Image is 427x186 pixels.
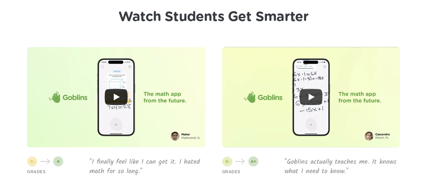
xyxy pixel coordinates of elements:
p: GRADES [222,169,241,175]
p: GRADES [27,169,46,175]
h1: Watch Students Get Smarter [118,9,309,25]
p: "I finally feel like I can get it. I hated math for so long." [89,157,205,176]
p: "Goblins actually teaches me. It knows what I need to know." [285,157,400,176]
button: Play [105,89,128,105]
button: Play [299,89,322,105]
